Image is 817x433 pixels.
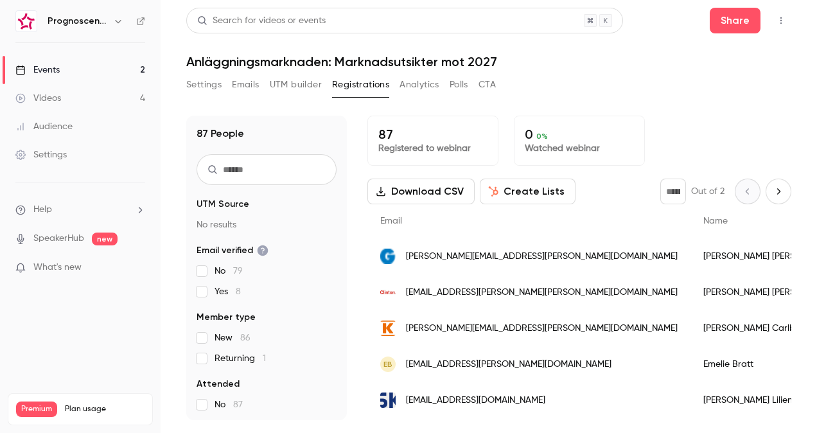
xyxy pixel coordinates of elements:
[16,402,57,417] span: Premium
[33,232,84,245] a: SpeakerHub
[15,92,61,105] div: Videos
[65,404,145,414] span: Plan usage
[197,198,249,211] span: UTM Source
[383,358,392,370] span: EB
[197,244,268,257] span: Email verified
[480,179,575,204] button: Create Lists
[197,311,256,324] span: Member type
[48,15,108,28] h6: Prognoscentret | Powered by Hubexo
[240,333,250,342] span: 86
[232,75,259,95] button: Emails
[186,54,791,69] h1: Anläggningsmarknaden: Marknadsutsikter mot 2027
[15,120,73,133] div: Audience
[380,393,396,408] img: skanska.se
[197,218,337,231] p: No results
[710,8,760,33] button: Share
[367,179,475,204] button: Download CSV
[406,322,678,335] span: [PERSON_NAME][EMAIL_ADDRESS][PERSON_NAME][DOMAIN_NAME]
[332,75,389,95] button: Registrations
[380,285,396,300] img: clinton.se
[703,216,728,225] span: Name
[33,261,82,274] span: What's new
[33,203,52,216] span: Help
[406,286,678,299] span: [EMAIL_ADDRESS][PERSON_NAME][PERSON_NAME][DOMAIN_NAME]
[691,185,725,198] p: Out of 2
[450,75,468,95] button: Polls
[215,285,241,298] span: Yes
[15,148,67,161] div: Settings
[197,126,244,141] h1: 87 People
[186,75,222,95] button: Settings
[233,400,243,409] span: 87
[215,265,243,278] span: No
[378,127,488,142] p: 87
[380,216,402,225] span: Email
[766,179,791,204] button: Next page
[236,287,241,296] span: 8
[380,249,396,264] img: gppab.se
[215,352,266,365] span: Returning
[525,142,634,155] p: Watched webinar
[270,75,322,95] button: UTM builder
[92,233,118,245] span: new
[406,394,545,407] span: [EMAIL_ADDRESS][DOMAIN_NAME]
[233,267,243,276] span: 79
[406,250,678,263] span: [PERSON_NAME][EMAIL_ADDRESS][PERSON_NAME][DOMAIN_NAME]
[536,132,548,141] span: 0 %
[406,358,611,371] span: [EMAIL_ADDRESS][PERSON_NAME][DOMAIN_NAME]
[197,14,326,28] div: Search for videos or events
[400,75,439,95] button: Analytics
[378,142,488,155] p: Registered to webinar
[525,127,634,142] p: 0
[16,11,37,31] img: Prognoscentret | Powered by Hubexo
[263,354,266,363] span: 1
[15,203,145,216] li: help-dropdown-opener
[479,75,496,95] button: CTA
[380,321,396,336] img: kesko.se
[15,64,60,76] div: Events
[215,331,250,344] span: New
[197,378,240,391] span: Attended
[130,262,145,274] iframe: Noticeable Trigger
[215,398,243,411] span: No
